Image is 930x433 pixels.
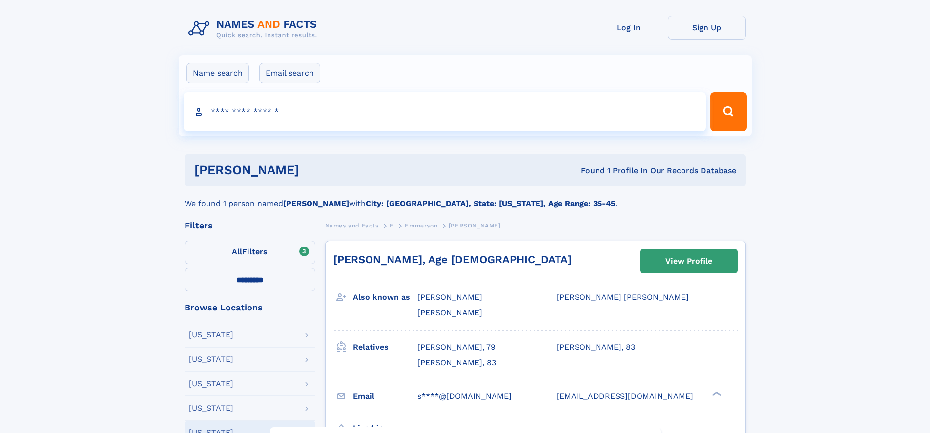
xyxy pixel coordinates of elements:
div: ❯ [710,391,722,397]
a: Names and Facts [325,219,379,231]
span: [PERSON_NAME] [417,308,482,317]
b: [PERSON_NAME] [283,199,349,208]
b: City: [GEOGRAPHIC_DATA], State: [US_STATE], Age Range: 35-45 [366,199,615,208]
span: E [390,222,394,229]
div: We found 1 person named with . [185,186,746,209]
span: [PERSON_NAME] [PERSON_NAME] [557,292,689,302]
a: Emmerson [405,219,437,231]
label: Email search [259,63,320,83]
div: [US_STATE] [189,331,233,339]
a: Sign Up [668,16,746,40]
h1: [PERSON_NAME] [194,164,440,176]
span: Emmerson [405,222,437,229]
input: search input [184,92,706,131]
label: Name search [186,63,249,83]
a: E [390,219,394,231]
div: Filters [185,221,315,230]
label: Filters [185,241,315,264]
a: [PERSON_NAME], Age [DEMOGRAPHIC_DATA] [333,253,572,266]
div: [US_STATE] [189,380,233,388]
div: [US_STATE] [189,355,233,363]
h3: Also known as [353,289,417,306]
div: View Profile [665,250,712,272]
a: View Profile [641,249,737,273]
div: [US_STATE] [189,404,233,412]
a: [PERSON_NAME], 79 [417,342,496,352]
button: Search Button [710,92,746,131]
span: [PERSON_NAME] [417,292,482,302]
h3: Email [353,388,417,405]
a: Log In [590,16,668,40]
img: Logo Names and Facts [185,16,325,42]
div: Found 1 Profile In Our Records Database [440,165,736,176]
div: Browse Locations [185,303,315,312]
a: [PERSON_NAME], 83 [417,357,496,368]
h3: Relatives [353,339,417,355]
span: All [232,247,242,256]
span: [PERSON_NAME] [449,222,501,229]
span: [EMAIL_ADDRESS][DOMAIN_NAME] [557,392,693,401]
a: [PERSON_NAME], 83 [557,342,635,352]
